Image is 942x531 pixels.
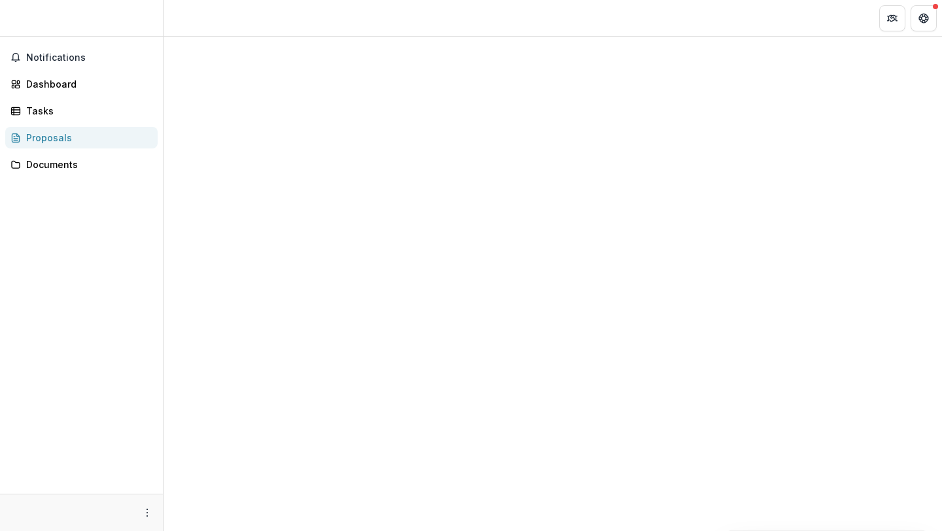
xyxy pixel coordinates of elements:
[26,77,147,91] div: Dashboard
[5,47,158,68] button: Notifications
[26,52,152,63] span: Notifications
[5,154,158,175] a: Documents
[26,131,147,145] div: Proposals
[911,5,937,31] button: Get Help
[139,505,155,521] button: More
[5,127,158,148] a: Proposals
[879,5,905,31] button: Partners
[26,104,147,118] div: Tasks
[5,100,158,122] a: Tasks
[5,73,158,95] a: Dashboard
[26,158,147,171] div: Documents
